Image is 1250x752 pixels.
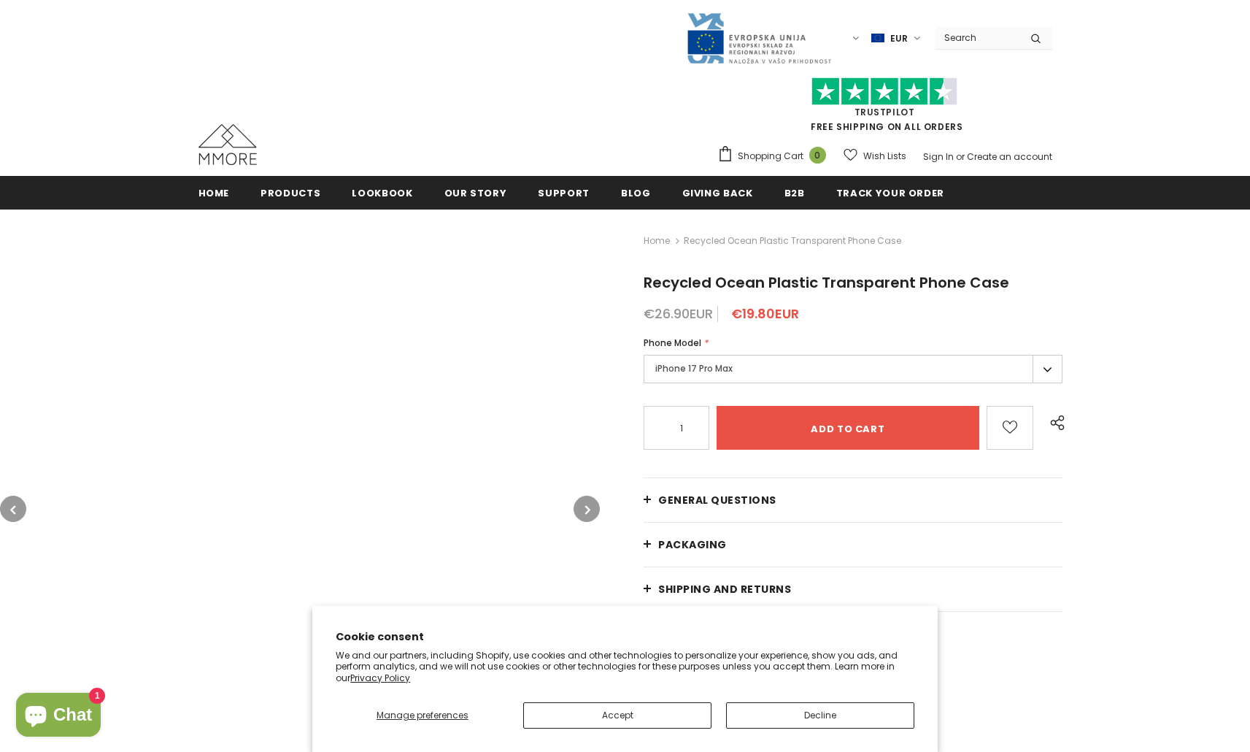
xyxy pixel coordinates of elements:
[644,304,713,323] span: €26.90EUR
[261,176,320,209] a: Products
[682,186,753,200] span: Giving back
[444,186,507,200] span: Our Story
[658,582,791,596] span: Shipping and returns
[198,176,230,209] a: Home
[336,629,914,645] h2: Cookie consent
[738,149,803,164] span: Shopping Cart
[198,124,257,165] img: MMORE Cases
[658,537,727,552] span: PACKAGING
[731,304,799,323] span: €19.80EUR
[658,493,776,507] span: General Questions
[644,478,1062,522] a: General Questions
[854,106,915,118] a: Trustpilot
[682,176,753,209] a: Giving back
[844,143,906,169] a: Wish Lists
[863,149,906,164] span: Wish Lists
[538,176,590,209] a: support
[956,150,965,163] span: or
[967,150,1052,163] a: Create an account
[717,84,1052,133] span: FREE SHIPPING ON ALL ORDERS
[717,406,979,450] input: Add to cart
[644,567,1062,611] a: Shipping and returns
[352,186,412,200] span: Lookbook
[336,702,509,729] button: Manage preferences
[523,702,711,729] button: Accept
[621,176,651,209] a: Blog
[444,176,507,209] a: Our Story
[644,355,1062,383] label: iPhone 17 Pro Max
[811,77,957,106] img: Trust Pilot Stars
[923,150,954,163] a: Sign In
[350,672,410,684] a: Privacy Policy
[935,27,1019,48] input: Search Site
[686,31,832,44] a: Javni Razpis
[538,186,590,200] span: support
[717,145,833,167] a: Shopping Cart 0
[377,709,468,721] span: Manage preferences
[644,272,1009,293] span: Recycled Ocean Plastic Transparent Phone Case
[836,186,944,200] span: Track your order
[890,31,908,46] span: EUR
[686,12,832,65] img: Javni Razpis
[12,693,105,740] inbox-online-store-chat: Shopify online store chat
[726,702,914,729] button: Decline
[809,147,826,164] span: 0
[684,232,901,250] span: Recycled Ocean Plastic Transparent Phone Case
[836,176,944,209] a: Track your order
[644,337,701,349] span: Phone Model
[261,186,320,200] span: Products
[644,523,1062,567] a: PACKAGING
[198,186,230,200] span: Home
[784,186,805,200] span: B2B
[621,186,651,200] span: Blog
[784,176,805,209] a: B2B
[644,232,670,250] a: Home
[336,650,914,684] p: We and our partners, including Shopify, use cookies and other technologies to personalize your ex...
[352,176,412,209] a: Lookbook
